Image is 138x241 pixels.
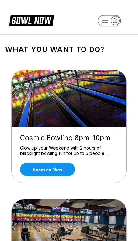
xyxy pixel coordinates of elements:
a: Reserve now [20,163,75,176]
div: Glow up your Weekend with 2 hours of blacklight bowling fun for up to 5 people ... [20,145,118,156]
h1: What you want to do? [5,45,133,54]
img: Cosmic Bowling 8pm-10pm [12,70,127,127]
div: Cosmic Bowling 8pm-10pm [20,134,118,142]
